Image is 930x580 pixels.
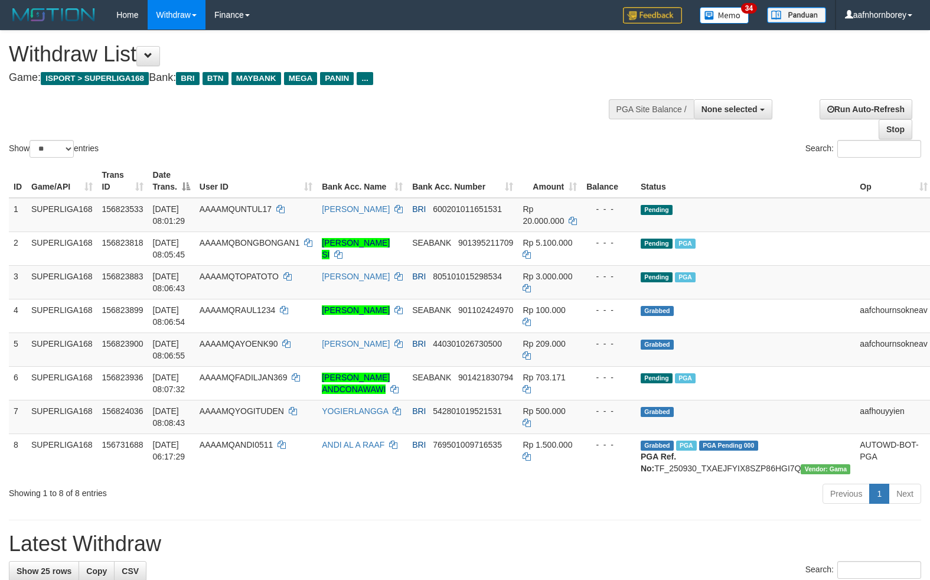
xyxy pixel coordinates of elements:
div: Showing 1 to 8 of 8 entries [9,483,378,499]
span: Vendor URL: https://trx31.1velocity.biz [801,464,850,474]
td: SUPERLIGA168 [27,333,97,366]
span: BRI [412,339,426,348]
span: SEABANK [412,373,451,382]
span: Grabbed [641,340,674,350]
div: - - - [586,405,631,417]
span: [DATE] 08:06:43 [153,272,185,293]
a: [PERSON_NAME] [322,272,390,281]
a: [PERSON_NAME] [322,339,390,348]
td: 4 [9,299,27,333]
td: SUPERLIGA168 [27,299,97,333]
span: PGA Pending [699,441,758,451]
th: Bank Acc. Number: activate to sort column ascending [407,164,518,198]
span: AAAAMQBONGBONGAN1 [200,238,300,247]
div: - - - [586,203,631,215]
span: Marked by aafromsomean [675,239,696,249]
span: Rp 1.500.000 [523,440,572,449]
span: [DATE] 08:08:43 [153,406,185,428]
td: SUPERLIGA168 [27,232,97,265]
img: Feedback.jpg [623,7,682,24]
span: PANIN [320,72,354,85]
img: Button%20Memo.svg [700,7,749,24]
label: Search: [805,561,921,579]
td: 7 [9,400,27,434]
span: Copy 440301026730500 to clipboard [433,339,502,348]
span: AAAAMQFADILJAN369 [200,373,288,382]
span: [DATE] 08:01:29 [153,204,185,226]
span: Rp 3.000.000 [523,272,572,281]
div: - - - [586,372,631,383]
span: Copy 600201011651531 to clipboard [433,204,502,214]
span: 156823936 [102,373,143,382]
a: Previous [823,484,870,504]
div: - - - [586,439,631,451]
span: 156824036 [102,406,143,416]
span: Marked by aafromsomean [676,441,697,451]
span: Copy 901395211709 to clipboard [458,238,513,247]
a: [PERSON_NAME] [322,204,390,214]
span: BRI [412,406,426,416]
span: Rp 703.171 [523,373,565,382]
span: AAAAMQUNTUL17 [200,204,272,214]
span: Pending [641,272,673,282]
a: YOGIERLANGGA [322,406,388,416]
th: Status [636,164,855,198]
label: Show entries [9,140,99,158]
th: Game/API: activate to sort column ascending [27,164,97,198]
th: Amount: activate to sort column ascending [518,164,582,198]
span: None selected [701,105,758,114]
span: [DATE] 08:07:32 [153,373,185,394]
span: Rp 209.000 [523,339,565,348]
th: Trans ID: activate to sort column ascending [97,164,148,198]
span: Pending [641,373,673,383]
span: BRI [176,72,199,85]
span: Grabbed [641,306,674,316]
td: SUPERLIGA168 [27,265,97,299]
span: AAAAMQAYOENK90 [200,339,278,348]
input: Search: [837,140,921,158]
label: Search: [805,140,921,158]
div: - - - [586,237,631,249]
td: 5 [9,333,27,366]
span: CSV [122,566,139,576]
select: Showentries [30,140,74,158]
span: Copy 901421830794 to clipboard [458,373,513,382]
span: MEGA [284,72,318,85]
b: PGA Ref. No: [641,452,676,473]
td: 6 [9,366,27,400]
span: Rp 500.000 [523,406,565,416]
span: [DATE] 08:06:54 [153,305,185,327]
span: Marked by aafromsomean [675,373,696,383]
span: Rp 20.000.000 [523,204,564,226]
a: ANDI AL A RAAF [322,440,384,449]
span: 156823818 [102,238,143,247]
th: ID [9,164,27,198]
span: ... [357,72,373,85]
span: AAAAMQYOGITUDEN [200,406,284,416]
span: Rp 100.000 [523,305,565,315]
td: 2 [9,232,27,265]
span: Show 25 rows [17,566,71,576]
a: Next [889,484,921,504]
td: SUPERLIGA168 [27,198,97,232]
span: Pending [641,239,673,249]
span: AAAAMQTOPATOTO [200,272,279,281]
span: 156823900 [102,339,143,348]
span: 156823899 [102,305,143,315]
div: - - - [586,304,631,316]
input: Search: [837,561,921,579]
div: - - - [586,338,631,350]
a: [PERSON_NAME] ANDCONAWAWI [322,373,390,394]
td: SUPERLIGA168 [27,400,97,434]
span: BRI [412,440,426,449]
a: 1 [869,484,889,504]
h1: Withdraw List [9,43,608,66]
span: AAAAMQANDI0511 [200,440,273,449]
span: Copy 769501009716535 to clipboard [433,440,502,449]
a: [PERSON_NAME] SI [322,238,390,259]
span: 156731688 [102,440,143,449]
span: 156823533 [102,204,143,214]
span: Rp 5.100.000 [523,238,572,247]
img: MOTION_logo.png [9,6,99,24]
span: SEABANK [412,238,451,247]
